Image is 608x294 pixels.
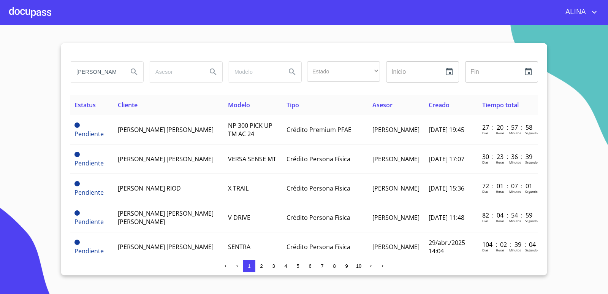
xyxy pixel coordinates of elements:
button: 7 [316,260,328,272]
p: Horas [496,131,504,135]
span: Creado [429,101,450,109]
input: search [149,62,201,82]
span: 9 [345,263,348,269]
p: Horas [496,160,504,164]
p: 30 : 23 : 36 : 39 [482,153,534,161]
p: Dias [482,160,488,164]
span: [DATE] 17:07 [429,155,464,163]
button: Search [204,63,222,81]
p: Segundos [525,248,539,252]
button: 9 [340,260,353,272]
span: V DRIVE [228,213,250,222]
p: 27 : 20 : 57 : 58 [482,123,534,132]
button: 6 [304,260,316,272]
span: Cliente [118,101,138,109]
button: 3 [268,260,280,272]
span: Pendiente [74,247,104,255]
p: Dias [482,131,488,135]
p: 104 : 02 : 39 : 04 [482,240,534,249]
span: Crédito Persona Física [287,155,350,163]
span: [PERSON_NAME] [372,243,420,251]
span: Asesor [372,101,393,109]
span: NP 300 PICK UP TM AC 24 [228,121,272,138]
p: Minutos [509,248,521,252]
input: search [70,62,122,82]
span: [PERSON_NAME] [PERSON_NAME] [118,155,214,163]
span: Modelo [228,101,250,109]
p: Dias [482,219,488,223]
span: 5 [296,263,299,269]
p: Minutos [509,131,521,135]
p: Segundos [525,131,539,135]
p: Segundos [525,160,539,164]
span: Tiempo total [482,101,519,109]
div: ​ [307,61,380,82]
span: 3 [272,263,275,269]
p: Horas [496,189,504,194]
span: Tipo [287,101,299,109]
span: 10 [356,263,361,269]
span: Crédito Premium PFAE [287,126,351,134]
button: 4 [280,260,292,272]
button: 8 [328,260,340,272]
p: Horas [496,219,504,223]
p: Segundos [525,189,539,194]
span: Pendiente [74,218,104,226]
span: [PERSON_NAME] [PERSON_NAME] [118,243,214,251]
span: [DATE] 19:45 [429,126,464,134]
span: Pendiente [74,181,80,186]
span: Pendiente [74,130,104,138]
span: X TRAIL [228,184,249,192]
button: Search [283,63,301,81]
button: 5 [292,260,304,272]
span: [PERSON_NAME] RIOD [118,184,181,192]
p: Segundos [525,219,539,223]
span: Crédito Persona Física [287,213,350,222]
span: 7 [321,263,323,269]
button: 1 [243,260,255,272]
p: Minutos [509,160,521,164]
span: [PERSON_NAME] [372,126,420,134]
span: 8 [333,263,336,269]
span: Pendiente [74,152,80,157]
p: Horas [496,248,504,252]
button: Search [125,63,143,81]
span: Crédito Persona Física [287,243,350,251]
button: account of current user [560,6,599,18]
p: Minutos [509,189,521,194]
p: Dias [482,189,488,194]
span: [DATE] 15:36 [429,184,464,192]
span: 1 [248,263,250,269]
p: 72 : 01 : 07 : 01 [482,182,534,190]
p: 82 : 04 : 54 : 59 [482,211,534,219]
span: Pendiente [74,188,104,197]
span: [PERSON_NAME] [PERSON_NAME] [PERSON_NAME] [118,209,214,226]
span: 2 [260,263,263,269]
span: [PERSON_NAME] [372,213,420,222]
span: 29/abr./2025 14:04 [429,238,465,255]
span: Pendiente [74,122,80,128]
span: [PERSON_NAME] [PERSON_NAME] [118,126,214,134]
span: Estatus [74,101,96,109]
p: Minutos [509,219,521,223]
span: Crédito Persona Física [287,184,350,192]
span: Pendiente [74,240,80,245]
input: search [228,62,280,82]
span: 4 [284,263,287,269]
button: 10 [353,260,365,272]
span: [PERSON_NAME] [372,184,420,192]
span: 6 [309,263,311,269]
button: 2 [255,260,268,272]
span: [PERSON_NAME] [372,155,420,163]
span: Pendiente [74,210,80,216]
span: [DATE] 11:48 [429,213,464,222]
span: SENTRA [228,243,250,251]
span: ALINA [560,6,590,18]
span: VERSA SENSE MT [228,155,276,163]
span: Pendiente [74,159,104,167]
p: Dias [482,248,488,252]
